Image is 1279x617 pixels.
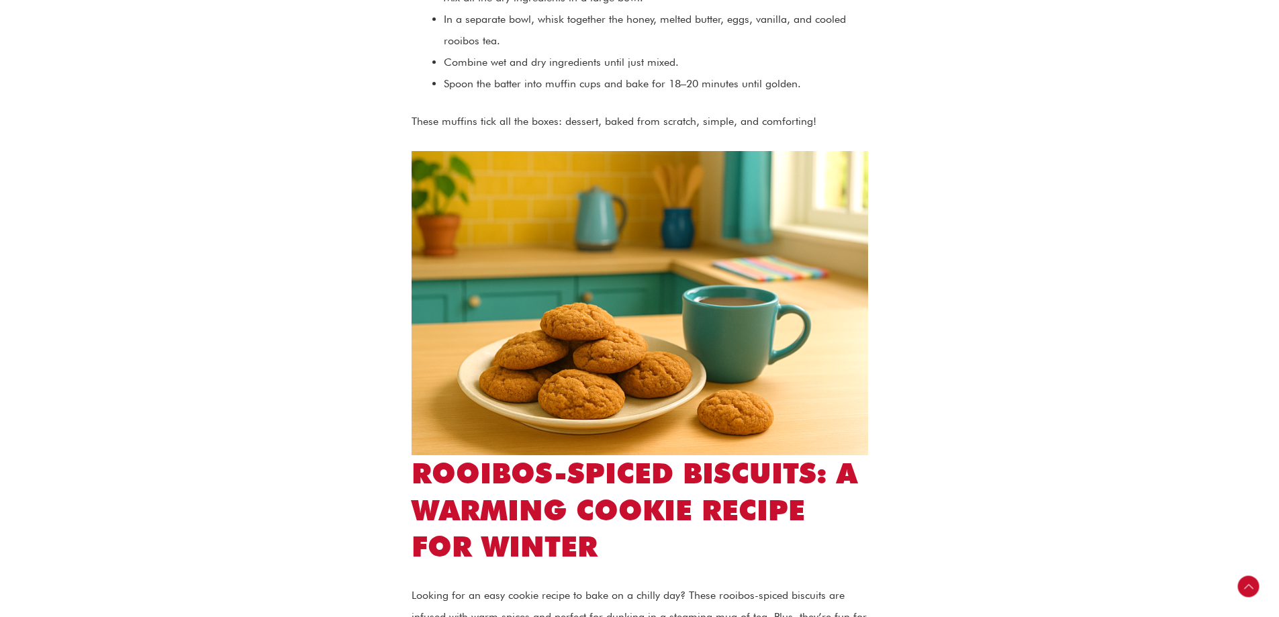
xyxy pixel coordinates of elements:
li: Spoon the batter into muffin cups and bake for 18–20 minutes until golden. [444,73,868,95]
li: In a separate bowl, whisk together the honey, melted butter, eggs, vanilla, and cooled rooibos tea. [444,9,868,52]
img: rooibos,winter,home,recipes,dessert [412,151,868,455]
h2: Rooibos-Spiced Biscuits: A Warming Cookie Recipe for Winter [412,455,868,565]
li: Combine wet and dry ingredients until just mixed. [444,52,868,73]
p: These muffins tick all the boxes: dessert, baked from scratch, simple, and comforting! [412,111,868,132]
